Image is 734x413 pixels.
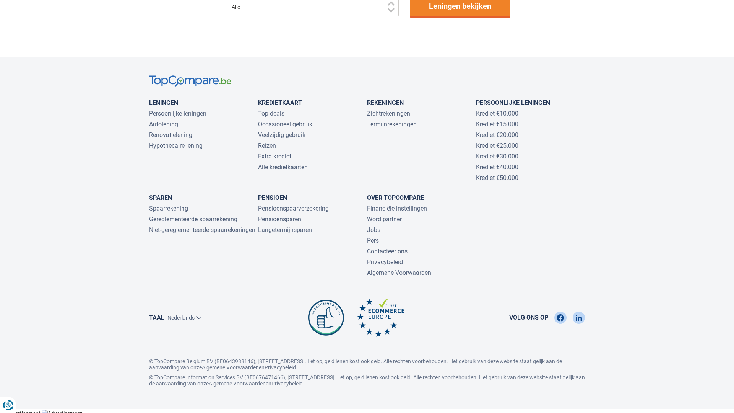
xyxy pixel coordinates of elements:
[367,269,431,276] a: Algemene Voorwaarden
[149,75,231,87] img: TopCompare
[367,226,380,233] a: Jobs
[149,352,585,371] p: © TopCompare Belgium BV (BE0643988146), [STREET_ADDRESS]. Let op, geld lenen kost ook geld. Alle ...
[258,226,312,233] a: Langetermijnsparen
[149,142,203,149] a: Hypothecaire lening
[271,380,303,387] a: Privacybeleid
[258,194,287,201] a: Pensioen
[476,153,518,160] a: Krediet €30.000
[476,163,518,171] a: Krediet €40.000
[202,364,259,371] a: Algemene Voorwaarden
[149,121,178,128] a: Autolening
[149,205,188,212] a: Spaarrekening
[149,110,206,117] a: Persoonlijke leningen
[209,380,266,387] a: Algemene Voorwaarden
[149,99,178,106] a: Leningen
[258,163,308,171] a: Alle kredietkaarten
[476,121,518,128] a: Krediet €15.000
[258,153,291,160] a: Extra krediet
[576,312,582,324] img: LinkedIn TopCompare
[258,131,305,139] a: Veelzijdig gebruik
[149,131,192,139] a: Renovatielening
[367,237,379,244] a: Pers
[367,258,403,266] a: Privacybeleid
[149,226,255,233] a: Niet-gereglementeerde spaarrekeningen
[476,174,518,181] a: Krediet €50.000
[476,131,518,139] a: Krediet €20.000
[149,194,172,201] a: Sparen
[367,110,410,117] a: Zichtrekeningen
[476,142,518,149] a: Krediet €25.000
[367,205,427,212] a: Financiële instellingen
[149,313,164,322] label: Taal
[367,194,424,201] a: Over TopCompare
[367,121,417,128] a: Termijnrekeningen
[258,142,276,149] a: Reizen
[357,299,404,337] img: Ecommerce Europe TopCompare
[149,374,585,387] p: © TopCompare Information Services BV (BE0676471466), [STREET_ADDRESS]. Let op, geld lenen kost oo...
[476,99,550,106] a: Persoonlijke leningen
[476,110,518,117] a: Krediet €10.000
[258,110,284,117] a: Top deals
[258,215,301,223] a: Pensioensparen
[557,312,564,324] img: Facebook TopCompare
[258,99,302,106] a: Kredietkaart
[258,121,312,128] a: Occasioneel gebruik
[367,215,402,223] a: Word partner
[509,313,548,322] span: Volg ons op
[367,99,404,106] a: Rekeningen
[367,248,408,255] a: Contacteer ons
[307,299,346,337] img: Be commerce TopCompare
[149,215,237,223] a: Gereglementeerde spaarrekening
[265,364,296,371] a: Privacybeleid
[258,205,329,212] a: Pensioenspaarverzekering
